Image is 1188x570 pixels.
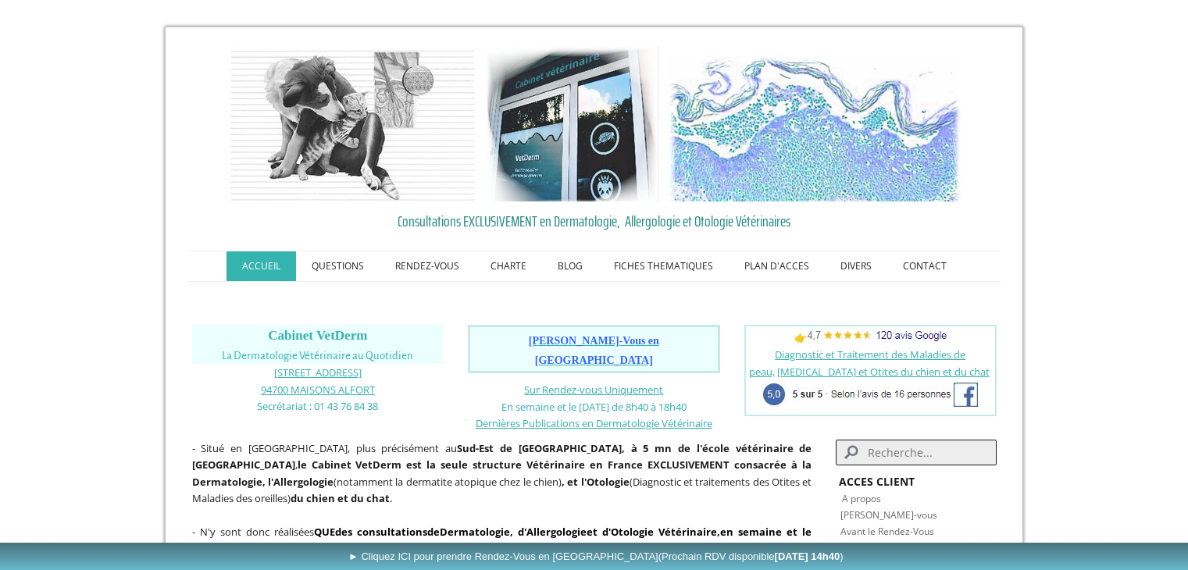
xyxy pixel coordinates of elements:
strong: QUE [314,525,335,539]
a: FICHES THEMATIQUES [598,251,729,281]
a: Avant le Rendez-Vous [840,525,934,538]
a: A propos [842,492,881,505]
span: Cabinet VetDerm [268,328,367,343]
a: 94700 MAISONS ALFORT [261,382,375,397]
span: [PERSON_NAME]-Vous en [GEOGRAPHIC_DATA] [529,335,659,366]
a: CHARTE [475,251,542,281]
a: aire [697,525,717,539]
a: BLOG [542,251,598,281]
a: [PERSON_NAME]-Vous en [GEOGRAPHIC_DATA] [529,336,659,366]
b: [DATE] 14h40 [775,550,840,562]
span: [STREET_ADDRESS] [274,365,362,379]
strong: du chien et du chat [291,491,390,505]
span: 94700 MAISONS ALFORT [261,383,375,397]
span: Secrétariat : 01 43 76 84 38 [257,399,378,413]
a: consultations [357,525,427,539]
a: DIVERS [825,251,887,281]
a: Otologie Vétérin [611,525,697,539]
a: QUESTIONS [296,251,380,281]
a: Sur Rendez-vous Uniquement [524,383,663,397]
b: Cabinet VetDerm est la seule structure Vétérinaire en [312,458,604,472]
span: (Prochain RDV disponible ) [658,550,844,562]
b: , et l'Otologie [562,475,630,489]
input: Search [836,440,996,465]
a: Consultations EXCLUSIVEMENT en Dermatologie, Allergologie et Otologie Vétérinaires [192,209,997,233]
span: La Dermatologie Vétérinaire au Quotidien [222,350,413,362]
strong: Sud-Est de [GEOGRAPHIC_DATA], à 5 mn de l'école vétérinaire de [GEOGRAPHIC_DATA] [192,441,812,472]
strong: ACCES CLIENT [839,474,915,489]
a: Diagnostic et Traitement des Maladies de peau, [749,347,966,379]
strong: le [298,458,307,472]
span: par le Docteur [PERSON_NAME] [228,542,395,556]
span: 👉 [794,330,947,344]
a: Dermatologie [440,525,510,539]
span: plus [419,542,439,556]
a: Allergologie [526,525,587,539]
b: France EXCLUSIVEMENT consacrée à la Dermatologie, l'Allergologie [192,458,812,489]
a: RENDEZ-VOUS [380,251,475,281]
a: ACCUEIL [227,251,296,281]
strong: , [717,525,720,539]
strong: de , d' et d' [357,525,697,539]
a: CONTACT [887,251,962,281]
span: , [225,542,228,556]
span: En semaine et le [DATE] de 8h40 à 18h40 [501,400,687,414]
span: ► Cliquez ICI pour prendre Rendez-Vous en [GEOGRAPHIC_DATA] [348,550,844,562]
a: Déroulement de la consultation [840,541,977,554]
strong: des [335,525,352,539]
a: [MEDICAL_DATA] et Otites du chien et du chat [777,365,990,379]
a: Dernières Publications en Dermatologie Vétérinaire [476,415,712,430]
b: , [228,542,398,556]
span: - Situé en [GEOGRAPHIC_DATA], plus précisément au , (notamment la dermatite atopique chez le chie... [192,441,812,506]
a: [STREET_ADDRESS] [274,365,362,379]
a: PLAN D'ACCES [729,251,825,281]
a: [PERSON_NAME]-vous [840,508,937,522]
